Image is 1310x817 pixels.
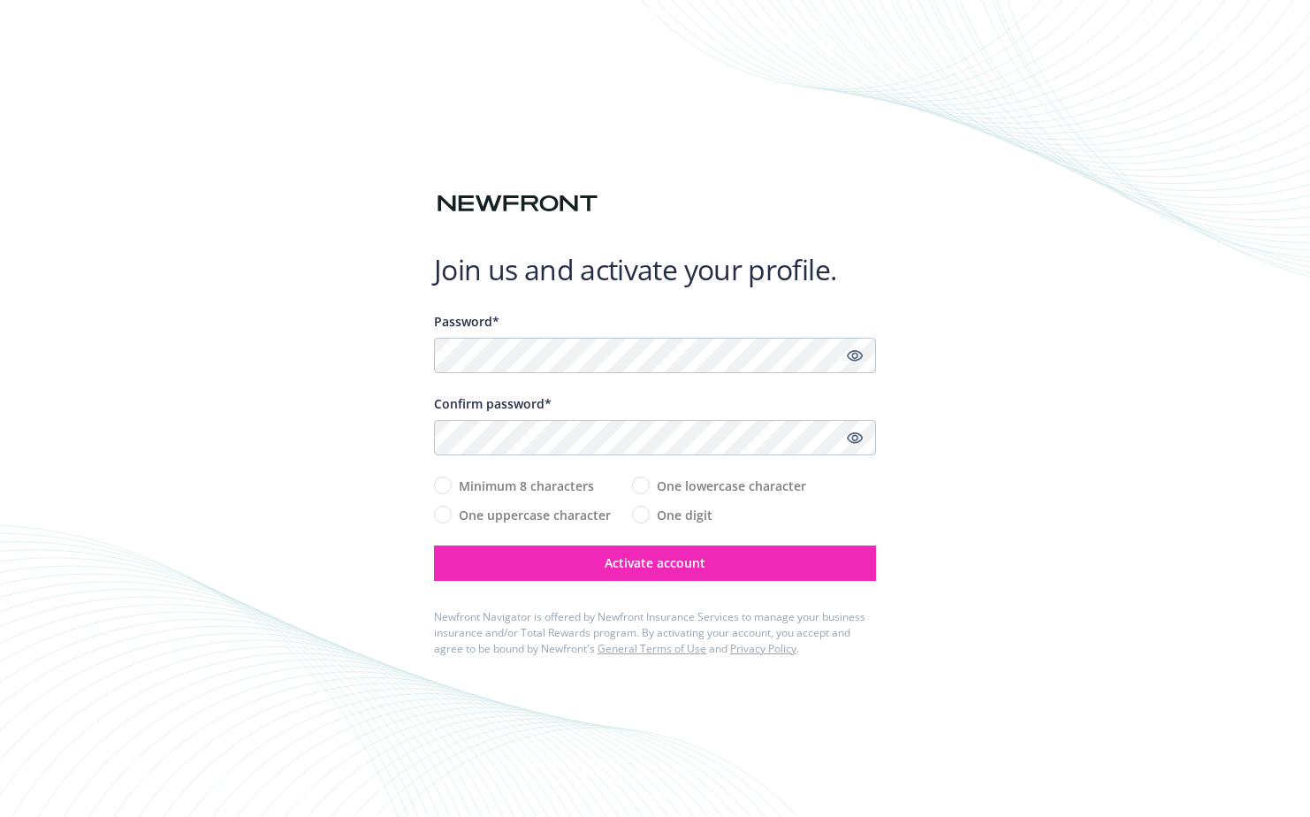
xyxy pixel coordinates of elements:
[657,506,712,524] span: One digit
[434,338,876,373] input: Enter a unique password...
[434,420,876,455] input: Confirm your unique password...
[459,506,611,524] span: One uppercase character
[605,554,705,571] span: Activate account
[598,641,706,656] a: General Terms of Use
[844,427,865,448] a: Show password
[459,477,594,495] span: Minimum 8 characters
[434,395,552,412] span: Confirm password*
[434,546,876,581] button: Activate account
[730,641,796,656] a: Privacy Policy
[434,188,601,219] img: Newfront logo
[844,345,865,366] a: Show password
[434,609,876,657] div: Newfront Navigator is offered by Newfront Insurance Services to manage your business insurance an...
[434,313,499,330] span: Password*
[434,252,876,287] h1: Join us and activate your profile.
[657,477,806,495] span: One lowercase character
